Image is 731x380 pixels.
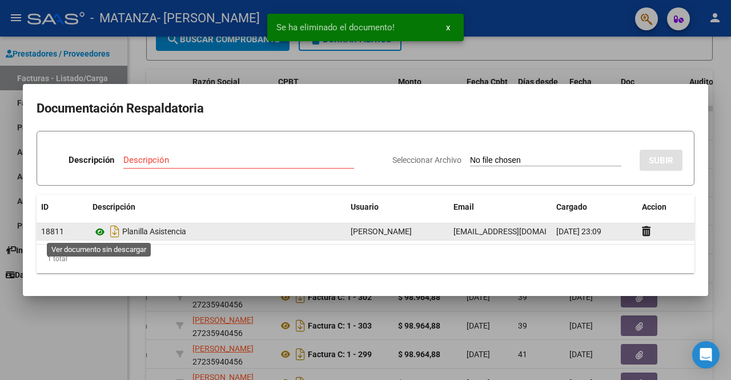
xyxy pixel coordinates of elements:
span: Accion [642,202,666,211]
span: ID [41,202,49,211]
span: Usuario [351,202,379,211]
datatable-header-cell: Cargado [552,195,637,219]
div: Planilla Asistencia [93,222,342,241]
span: [EMAIL_ADDRESS][DOMAIN_NAME] [453,227,580,236]
span: Seleccionar Archivo [392,155,461,165]
i: Descargar documento [107,222,122,241]
datatable-header-cell: Email [449,195,552,219]
button: SUBIR [640,150,682,171]
button: x [437,17,459,38]
h2: Documentación Respaldatoria [37,98,694,119]
span: 18811 [41,227,64,236]
span: [PERSON_NAME] [351,227,412,236]
span: [DATE] 23:09 [556,227,601,236]
datatable-header-cell: Usuario [346,195,449,219]
datatable-header-cell: Accion [637,195,694,219]
span: SUBIR [649,155,673,166]
span: Se ha eliminado el documento! [276,22,395,33]
span: Descripción [93,202,135,211]
span: x [446,22,450,33]
span: Cargado [556,202,587,211]
datatable-header-cell: ID [37,195,88,219]
p: Descripción [69,154,114,167]
div: Open Intercom Messenger [692,341,720,369]
datatable-header-cell: Descripción [88,195,346,219]
div: 1 total [37,245,694,273]
span: Email [453,202,474,211]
